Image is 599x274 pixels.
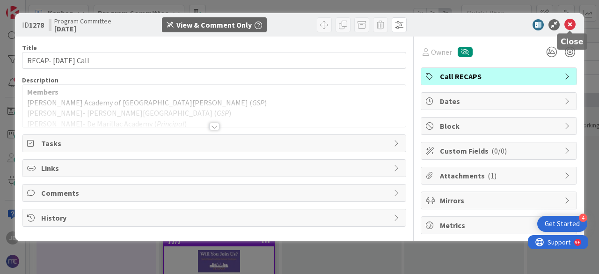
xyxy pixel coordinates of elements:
[54,25,111,32] b: [DATE]
[41,163,389,174] span: Links
[29,20,44,30] b: 1278
[440,195,560,206] span: Mirrors
[537,216,587,232] div: Open Get Started checklist, remaining modules: 4
[47,4,52,11] div: 9+
[27,97,401,108] p: [PERSON_NAME] Academy of [GEOGRAPHIC_DATA][PERSON_NAME] ( )
[22,19,44,30] span: ID
[41,212,389,223] span: History
[440,145,560,156] span: Custom Fields
[22,44,37,52] label: Title
[27,87,58,96] strong: Members
[440,170,560,181] span: Attachments
[545,219,580,229] div: Get Started
[440,96,560,107] span: Dates
[54,17,111,25] span: Program Committee
[440,120,560,132] span: Block
[440,71,560,82] span: Call RECAPS
[431,46,452,58] span: Owner
[176,19,252,30] div: View & Comment Only
[20,1,43,13] span: Support
[41,138,389,149] span: Tasks
[440,220,560,231] span: Metrics
[41,187,389,199] span: Comments
[561,37,584,46] h5: Close
[252,98,264,107] em: GSP
[491,146,507,156] span: ( 0/0 )
[22,52,406,69] input: type card name here...
[579,214,587,222] div: 4
[22,76,58,84] span: Description
[488,171,497,180] span: ( 1 )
